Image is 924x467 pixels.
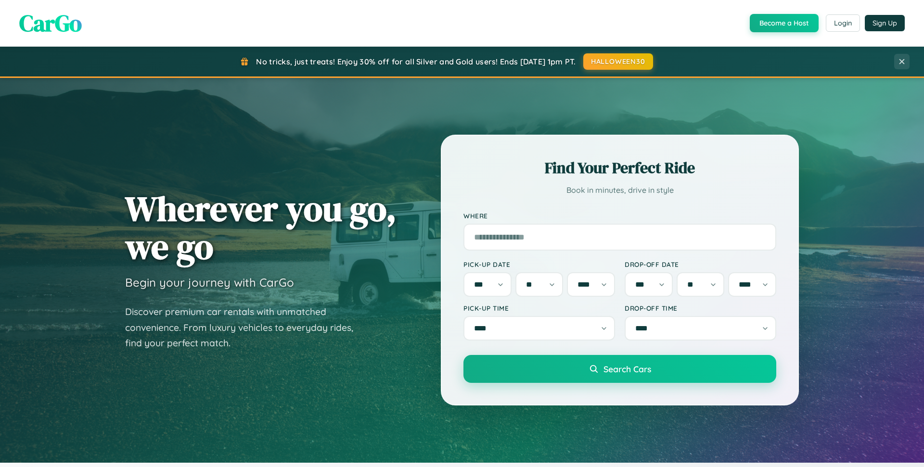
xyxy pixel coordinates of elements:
[125,304,366,351] p: Discover premium car rentals with unmatched convenience. From luxury vehicles to everyday rides, ...
[463,304,615,312] label: Pick-up Time
[256,57,576,66] span: No tricks, just treats! Enjoy 30% off for all Silver and Gold users! Ends [DATE] 1pm PT.
[865,15,905,31] button: Sign Up
[463,260,615,268] label: Pick-up Date
[750,14,819,32] button: Become a Host
[625,260,776,268] label: Drop-off Date
[463,355,776,383] button: Search Cars
[463,157,776,178] h2: Find Your Perfect Ride
[125,275,294,290] h3: Begin your journey with CarGo
[463,183,776,197] p: Book in minutes, drive in style
[603,364,651,374] span: Search Cars
[625,304,776,312] label: Drop-off Time
[125,189,397,265] h1: Wherever you go, we go
[19,7,82,39] span: CarGo
[826,14,860,32] button: Login
[463,212,776,220] label: Where
[583,53,653,70] button: HALLOWEEN30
